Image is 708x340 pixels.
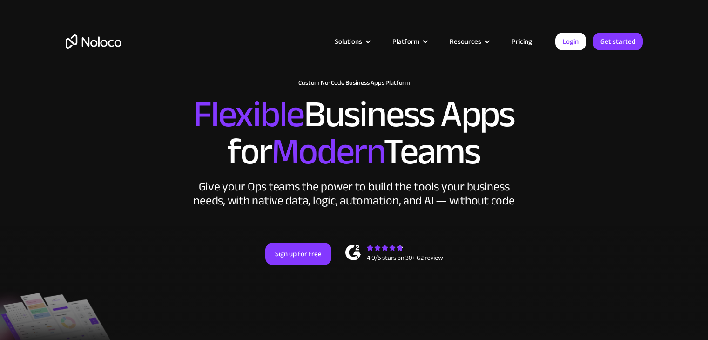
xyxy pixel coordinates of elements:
div: Solutions [323,35,381,48]
a: Get started [593,33,643,50]
a: home [66,34,121,49]
h2: Business Apps for Teams [66,96,643,170]
div: Platform [392,35,419,48]
a: Sign up for free [265,243,331,265]
span: Flexible [193,80,304,149]
div: Resources [438,35,500,48]
a: Login [555,33,586,50]
a: Pricing [500,35,544,48]
div: Resources [450,35,481,48]
div: Give your Ops teams the power to build the tools your business needs, with native data, logic, au... [191,180,517,208]
div: Platform [381,35,438,48]
div: Solutions [335,35,362,48]
span: Modern [271,117,384,186]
